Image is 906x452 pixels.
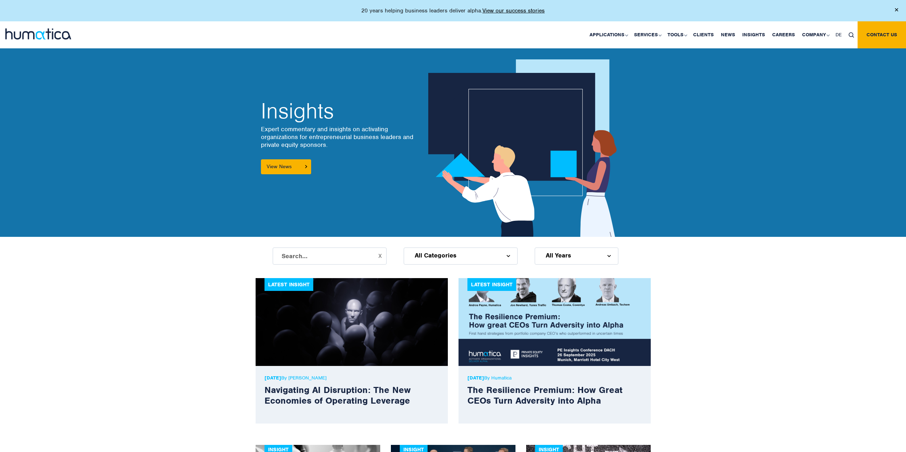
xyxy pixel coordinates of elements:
a: View our success stories [482,7,545,14]
span: DE [836,32,842,38]
span: All Years [546,252,571,258]
a: Company [798,21,832,48]
p: 20 years helping business leaders deliver alpha. [361,7,545,14]
a: DE [832,21,845,48]
a: Careers [769,21,798,48]
img: d_arroww [507,255,510,257]
h2: Insights [261,100,414,122]
img: news1 [459,278,651,366]
img: about_banner1 [428,59,624,237]
p: By [PERSON_NAME] [265,375,439,381]
img: news1 [256,278,448,366]
a: Navigating AI Disruption: The New Economies of Operating Leverage [265,384,411,406]
div: Latest Insight [467,278,516,291]
a: View News [261,159,311,174]
strong: [DATE] [467,375,484,381]
img: arrowicon [305,165,307,168]
img: logo [5,28,71,39]
a: Clients [690,21,717,48]
button: X [378,253,382,259]
a: Insights [739,21,769,48]
input: Search... [273,248,387,265]
a: Applications [586,21,630,48]
p: By Humatica [467,375,642,381]
a: Contact us [858,21,906,48]
a: The Resilience Premium: How Great CEOs Turn Adversity into Alpha [467,384,623,406]
a: Services [630,21,664,48]
img: d_arroww [607,255,611,257]
strong: [DATE] [265,375,281,381]
img: search_icon [849,32,854,38]
p: Expert commentary and insights on activating organizations for entrepreneurial business leaders a... [261,125,414,149]
span: All Categories [415,252,456,258]
a: Tools [664,21,690,48]
a: News [717,21,739,48]
div: Latest Insight [265,278,313,291]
